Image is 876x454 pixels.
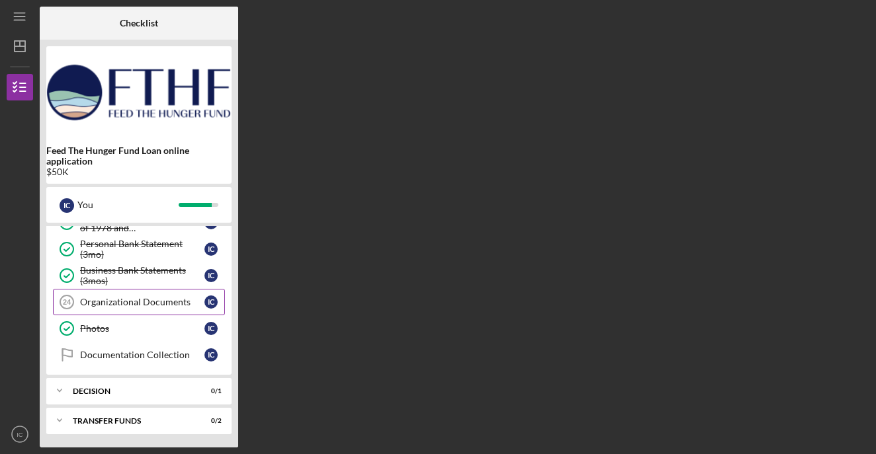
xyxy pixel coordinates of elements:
a: 24Organizational DocumentsIC [53,289,225,315]
a: PhotosIC [53,315,225,342]
b: Feed The Hunger Fund Loan online application [46,145,232,167]
a: Business Bank Statements (3mos)IC [53,262,225,289]
div: Decision [73,387,189,395]
div: I C [60,198,74,213]
a: Documentation CollectionIC [53,342,225,368]
div: I C [204,348,218,361]
div: Documentation Collection [80,350,204,360]
div: Photos [80,323,204,334]
b: Checklist [120,18,158,28]
div: Transfer Funds [73,417,189,425]
div: $50K [46,167,232,177]
div: Business Bank Statements (3mos) [80,265,204,286]
div: I C [204,243,218,256]
div: Personal Bank Statement (3mo) [80,239,204,260]
tspan: 24 [63,298,71,306]
text: IC [17,431,23,438]
div: I C [204,269,218,282]
div: I C [204,295,218,309]
div: 0 / 2 [198,417,222,425]
div: I C [204,322,218,335]
div: You [77,194,179,216]
div: 0 / 1 [198,387,222,395]
div: Organizational Documents [80,297,204,307]
button: IC [7,421,33,447]
img: Product logo [46,53,232,132]
a: Personal Bank Statement (3mo)IC [53,236,225,262]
